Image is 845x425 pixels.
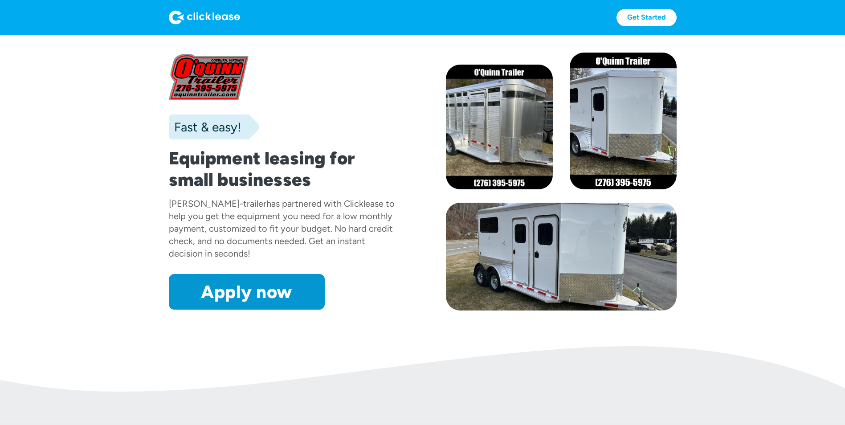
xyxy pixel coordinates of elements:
h1: Equipment leasing for small businesses [169,147,400,190]
a: Get Started [616,9,677,26]
div: Fast & easy! [169,118,241,136]
img: Logo [169,10,240,25]
div: has partnered with Clicklease to help you get the equipment you need for a low monthly payment, c... [169,198,395,259]
a: Apply now [169,274,325,310]
div: [PERSON_NAME]-trailer [169,198,266,209]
